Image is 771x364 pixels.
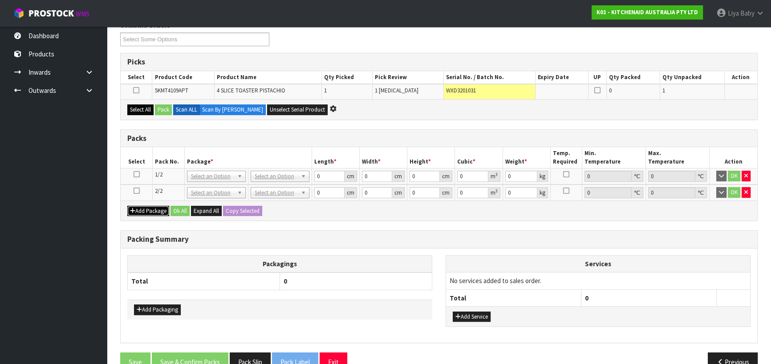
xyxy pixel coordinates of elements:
[155,104,172,115] button: Pack
[191,171,234,182] span: Select an Option
[121,147,153,168] th: Select
[153,147,185,168] th: Pack No.
[127,134,751,143] h3: Packs
[127,206,169,216] button: Add Package
[495,172,498,177] sup: 3
[710,147,757,168] th: Action
[324,87,327,94] span: 1
[632,171,643,182] div: ℃
[440,171,452,182] div: cm
[443,71,535,84] th: Serial No. / Batch No.
[170,206,190,216] button: Ok All
[191,206,222,216] button: Expand All
[597,8,698,16] strong: K01 - KITCHENAID AUSTRALIA PTY LTD
[488,171,500,182] div: m
[191,188,234,198] span: Select an Option
[127,235,751,244] h3: Packing Summary
[728,9,739,17] span: Liya
[194,207,219,215] span: Expand All
[728,187,740,198] button: OK
[121,71,152,84] th: Select
[446,87,476,94] span: WXD3201031
[128,255,432,272] th: Packagings
[606,71,660,84] th: Qty Packed
[214,71,322,84] th: Product Name
[375,87,418,94] span: 1 [MEDICAL_DATA]
[536,71,588,84] th: Expiry Date
[345,171,357,182] div: cm
[373,71,444,84] th: Pick Review
[446,256,750,272] th: Services
[740,9,755,17] span: Baby
[453,312,491,322] button: Add Service
[284,277,287,285] span: 0
[128,272,280,290] th: Total
[609,87,612,94] span: 0
[255,188,297,198] span: Select an Option
[392,171,405,182] div: cm
[127,104,154,115] button: Select All
[13,8,24,19] img: cube-alt.png
[312,147,359,168] th: Length
[585,294,588,302] span: 0
[695,171,707,182] div: ℃
[646,147,710,168] th: Max. Temperature
[152,71,214,84] th: Product Code
[345,187,357,198] div: cm
[154,87,188,94] span: 5KMT4109APT
[407,147,455,168] th: Height
[662,87,665,94] span: 1
[537,187,548,198] div: kg
[728,171,740,181] button: OK
[359,147,407,168] th: Width
[184,147,312,168] th: Package
[660,71,724,84] th: Qty Unpacked
[267,104,328,115] button: Unselect Serial Product
[255,171,297,182] span: Select an Option
[582,147,646,168] th: Min. Temperature
[155,171,162,178] span: 1/2
[632,187,643,198] div: ℃
[76,10,89,18] small: WMS
[28,8,74,19] span: ProStock
[173,104,200,115] label: Scan ALL
[724,71,757,84] th: Action
[440,187,452,198] div: cm
[155,187,162,195] span: 2/2
[588,71,606,84] th: UP
[537,171,548,182] div: kg
[199,104,266,115] label: Scan By [PERSON_NAME]
[495,188,498,194] sup: 3
[592,5,703,20] a: K01 - KITCHENAID AUSTRALIA PTY LTD
[455,147,503,168] th: Cubic
[446,272,750,289] td: No services added to sales order.
[217,87,285,94] span: 4 SLICE TOASTER PISTACHIO
[127,58,751,66] h3: Picks
[695,187,707,198] div: ℃
[550,147,582,168] th: Temp. Required
[446,289,581,306] th: Total
[223,206,262,216] button: Copy Selected
[392,187,405,198] div: cm
[322,71,373,84] th: Qty Picked
[503,147,550,168] th: Weight
[134,304,181,315] button: Add Packaging
[488,187,500,198] div: m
